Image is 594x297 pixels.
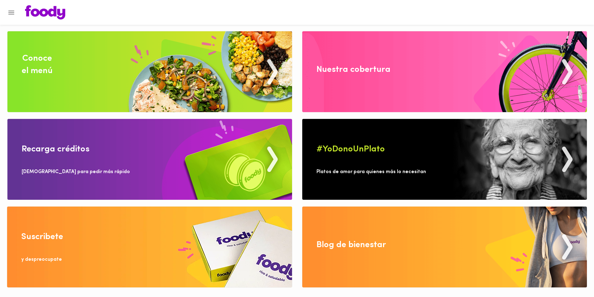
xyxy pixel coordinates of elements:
div: Blog de bienestar [316,239,386,251]
img: Nuestra cobertura [302,31,587,112]
img: Conoce el menu [7,31,292,112]
img: Disfruta bajar de peso [7,207,292,287]
div: y despreocupate [21,256,62,263]
div: Nuestra cobertura [316,63,390,76]
img: logo.png [25,5,65,20]
div: #YoDonoUnPlato [316,143,385,155]
button: Menu [4,5,19,20]
iframe: Messagebird Livechat Widget [558,261,588,291]
img: Recarga Creditos [7,119,292,200]
div: [DEMOGRAPHIC_DATA] para pedir más rápido [22,168,130,176]
div: Recarga créditos [22,143,89,155]
div: Suscribete [21,231,63,243]
img: Blog de bienestar [302,207,587,287]
div: Conoce el menú [22,52,53,77]
div: Platos de amor para quienes más lo necesitan [316,168,426,176]
img: Yo Dono un Plato [302,119,587,200]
